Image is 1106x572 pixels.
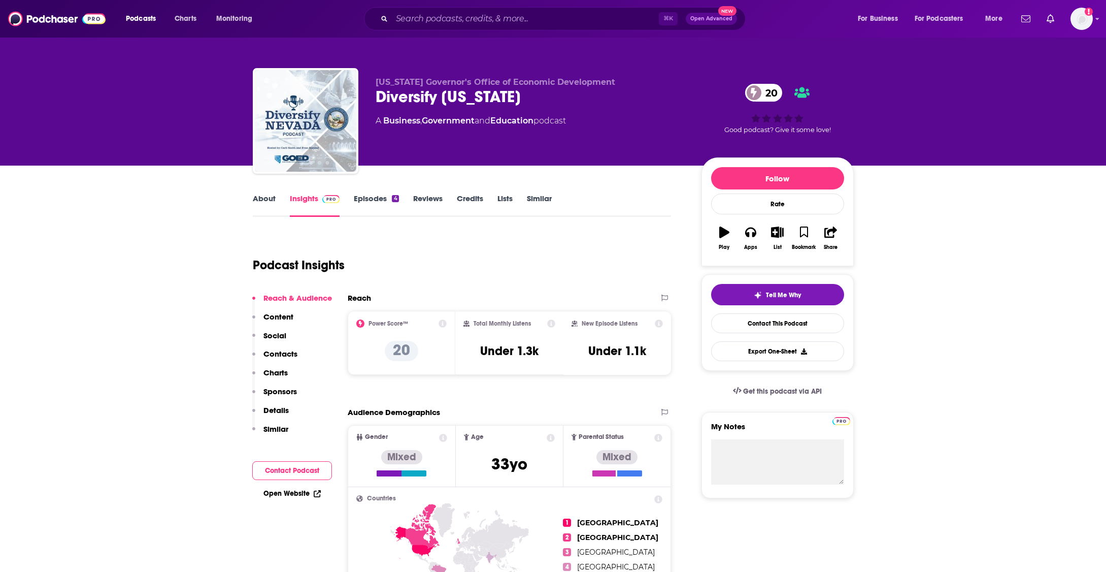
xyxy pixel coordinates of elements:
p: Reach & Audience [263,293,332,303]
a: Government [422,116,475,125]
span: For Business [858,12,898,26]
button: Bookmark [791,220,817,257]
a: Show notifications dropdown [1043,10,1058,27]
button: Similar [252,424,288,443]
button: open menu [908,11,978,27]
button: Export One-Sheet [711,341,844,361]
span: 3 [563,548,571,556]
span: Charts [175,12,196,26]
h2: Total Monthly Listens [474,320,531,327]
p: Charts [263,368,288,377]
span: Monitoring [216,12,252,26]
h3: Under 1.1k [588,343,646,359]
div: Share [824,244,837,250]
span: and [475,116,490,125]
h2: New Episode Listens [582,320,638,327]
div: 4 [392,195,398,202]
a: Contact This Podcast [711,313,844,333]
p: Content [263,312,293,322]
span: [GEOGRAPHIC_DATA] [577,533,658,542]
button: Apps [738,220,764,257]
span: 20 [755,84,783,102]
span: , [420,116,422,125]
span: 1 [563,519,571,527]
button: open menu [209,11,265,27]
img: Podchaser Pro [832,417,850,425]
a: Lists [497,194,513,217]
button: Contacts [252,349,297,368]
span: Get this podcast via API [743,387,822,396]
h1: Podcast Insights [253,258,345,273]
span: [GEOGRAPHIC_DATA] [577,518,658,527]
svg: Add a profile image [1085,8,1093,16]
a: Business [383,116,420,125]
button: Follow [711,167,844,189]
span: Podcasts [126,12,156,26]
button: Sponsors [252,387,297,405]
button: Show profile menu [1070,8,1093,30]
a: Similar [527,194,552,217]
button: List [764,220,790,257]
div: Bookmark [792,244,816,250]
a: Pro website [832,416,850,425]
span: [GEOGRAPHIC_DATA] [577,548,655,557]
span: 2 [563,533,571,542]
div: Search podcasts, credits, & more... [374,7,755,30]
button: open menu [119,11,169,27]
span: New [718,6,736,16]
button: Open AdvancedNew [686,13,737,25]
span: Gender [365,434,388,440]
a: Show notifications dropdown [1017,10,1034,27]
span: [GEOGRAPHIC_DATA] [577,562,655,571]
img: User Profile [1070,8,1093,30]
span: Logged in as tiffanymiller [1070,8,1093,30]
a: Credits [457,194,483,217]
a: Education [490,116,533,125]
a: Reviews [413,194,443,217]
a: Open Website [263,489,321,498]
span: [US_STATE] Governor's Office of Economic Development [376,77,615,87]
img: Podchaser - Follow, Share and Rate Podcasts [8,9,106,28]
span: Age [471,434,484,440]
span: 33 yo [491,454,527,474]
button: Content [252,312,293,331]
a: About [253,194,276,217]
div: Apps [744,244,757,250]
div: Rate [711,194,844,214]
button: Social [252,331,286,349]
div: A podcast [376,115,566,127]
p: Similar [263,424,288,434]
span: More [985,12,1002,26]
button: Reach & Audience [252,293,332,312]
button: Details [252,405,289,424]
div: Mixed [381,450,422,464]
div: 20Good podcast? Give it some love! [701,77,854,140]
span: For Podcasters [915,12,963,26]
button: tell me why sparkleTell Me Why [711,284,844,305]
img: Diversify Nevada [255,70,356,172]
div: Mixed [596,450,638,464]
button: Play [711,220,738,257]
label: My Notes [711,422,844,439]
span: ⌘ K [659,12,678,25]
span: 4 [563,563,571,571]
button: open menu [851,11,911,27]
img: Podchaser Pro [322,195,340,203]
span: Countries [367,495,396,502]
button: Share [817,220,844,257]
button: open menu [978,11,1015,27]
a: Charts [168,11,203,27]
input: Search podcasts, credits, & more... [392,11,659,27]
a: Episodes4 [354,194,398,217]
a: 20 [745,84,783,102]
p: Sponsors [263,387,297,396]
img: tell me why sparkle [754,291,762,299]
p: Details [263,405,289,415]
span: Parental Status [579,434,624,440]
h2: Audience Demographics [348,407,440,417]
h2: Power Score™ [368,320,408,327]
p: Social [263,331,286,340]
a: InsightsPodchaser Pro [290,194,340,217]
p: 20 [385,341,418,361]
